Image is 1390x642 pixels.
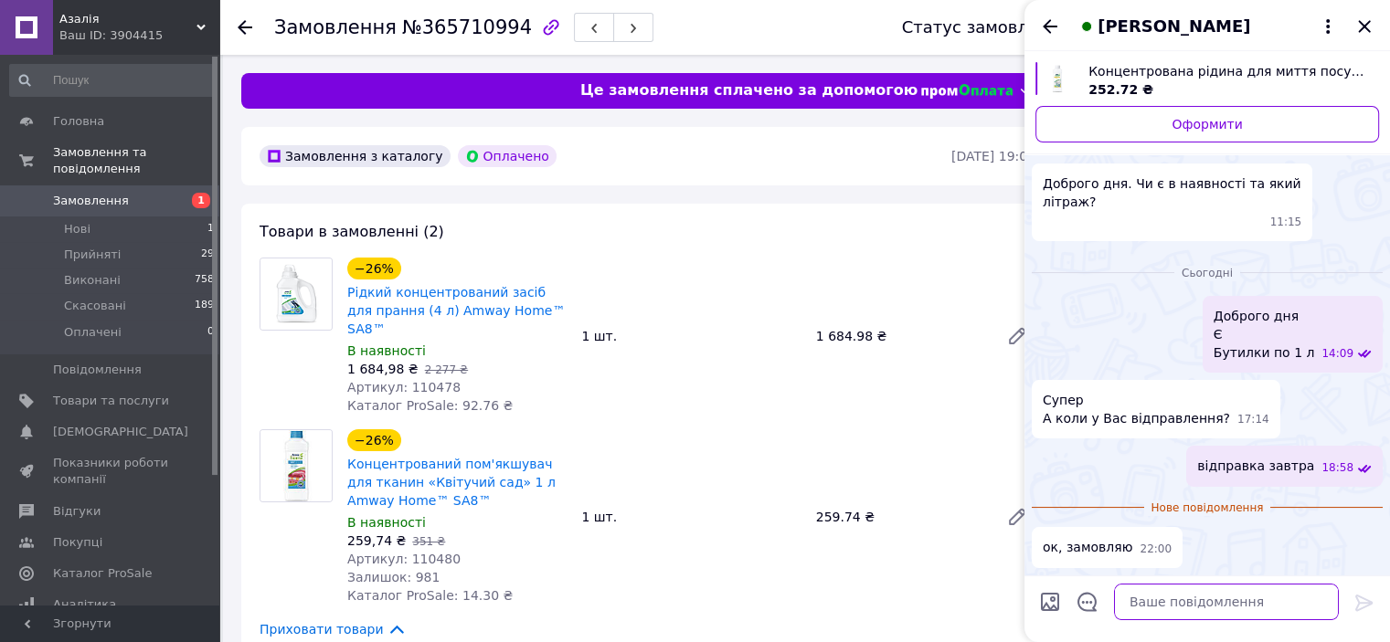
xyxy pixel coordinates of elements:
span: Нове повідомлення [1144,500,1271,516]
span: Замовлення та повідомлення [53,144,219,177]
span: 259,74 ₴ [347,533,406,548]
span: Нові [64,221,90,237]
span: 18:58 12.10.2025 [1321,460,1353,476]
div: Оплачено [458,145,557,167]
span: 14:09 12.10.2025 [1321,346,1353,362]
span: Доброго дня Є Бутилки по 1 л [1214,307,1315,362]
span: 252.72 ₴ [1088,82,1153,97]
div: 1 шт. [574,504,808,530]
div: −26% [347,258,401,279]
span: 0 [207,324,214,341]
img: Рідкий концентрований засіб для прання (4 л) Amway Home™ SA8™ [260,258,332,330]
div: Ваш ID: 3904415 [59,27,219,44]
span: Оплачені [64,324,122,341]
span: Відгуки [53,503,101,520]
span: Приховати товари [260,619,407,639]
span: Покупці [53,534,102,551]
img: 5314234714_w700_h500_kontsentrirovannaya-zhidkost-dlya.jpg [1041,62,1074,95]
button: Відкрити шаблони відповідей [1076,590,1099,614]
img: Концентрований пом'якшувач для тканин «Квітучий сад» 1 л Amway Home™ SA8™ [260,430,332,501]
div: Повернутися назад [238,18,252,37]
span: 351 ₴ [412,535,445,548]
span: Доброго дня. Чи є в наявності та який літраж? [1043,174,1301,211]
span: Сьогодні [1174,266,1240,281]
span: Показники роботи компанії [53,455,169,488]
span: В наявності [347,515,426,530]
div: 1 684.98 ₴ [809,323,992,349]
button: Закрити [1353,16,1375,37]
span: ок, замовляю [1043,538,1132,557]
span: [PERSON_NAME] [1098,15,1250,38]
span: 11:15 11.10.2025 [1270,215,1302,230]
span: Виконані [64,272,121,289]
span: Артикул: 110480 [347,552,461,566]
span: Каталог ProSale [53,565,152,582]
div: −26% [347,429,401,451]
span: №365710994 [402,16,532,38]
span: 1 684,98 ₴ [347,362,419,376]
span: Каталог ProSale: 14.30 ₴ [347,588,513,603]
span: 1 [192,193,210,208]
span: Повідомлення [53,362,142,378]
span: Аналітика [53,596,116,613]
span: Прийняті [64,247,121,263]
div: 12.10.2025 [1032,263,1383,281]
span: В наявності [347,343,426,358]
a: Оформити [1035,106,1379,142]
span: 2 277 ₴ [425,363,468,376]
span: 1 [207,221,214,237]
span: Артикул: 110478 [347,380,461,395]
div: 259.74 ₴ [809,504,992,530]
span: відправка завтра [1197,457,1314,476]
span: [DEMOGRAPHIC_DATA] [53,424,188,440]
a: Редагувати [999,499,1035,535]
span: Це замовлення сплачено за допомогою [580,80,918,101]
span: 22:00 12.10.2025 [1140,542,1172,557]
span: Скасовані [64,298,126,314]
div: 1 шт. [574,323,808,349]
span: Товари в замовленні (2) [260,223,444,240]
span: 758 [195,272,214,289]
span: 189 [195,298,214,314]
span: Концентрована рідина для миття посуду amway [1088,62,1364,80]
button: [PERSON_NAME] [1076,15,1339,38]
button: Назад [1039,16,1061,37]
div: Замовлення з каталогу [260,145,451,167]
span: Головна [53,113,104,130]
span: Каталог ProSale: 92.76 ₴ [347,398,513,413]
a: Рідкий концентрований засіб для прання (4 л) Amway Home™ SA8™ [347,285,565,336]
span: Замовлення [53,193,129,209]
time: [DATE] 19:02 [951,149,1035,163]
span: Залишок: 981 [347,570,440,584]
input: Пошук [9,64,216,97]
a: Концентрований пом'якшувач для тканин «Квітучий сад» 1 л Amway Home™ SA8™ [347,457,556,508]
span: 17:14 12.10.2025 [1237,412,1269,427]
span: Товари та послуги [53,393,169,409]
span: Супер А коли у Вас відправлення? [1043,391,1230,427]
span: Азалія [59,11,196,27]
span: Замовлення [274,16,397,38]
a: Переглянути товар [1035,62,1379,99]
div: Статус замовлення [902,18,1070,37]
a: Редагувати [999,318,1035,354]
span: 29 [201,247,214,263]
